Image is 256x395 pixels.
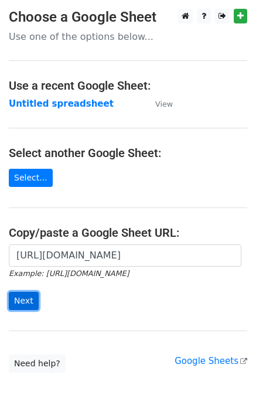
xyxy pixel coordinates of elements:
[9,79,247,93] h4: Use a recent Google Sheet:
[175,356,247,366] a: Google Sheets
[9,169,53,187] a: Select...
[9,269,129,278] small: Example: [URL][DOMAIN_NAME]
[9,9,247,26] h3: Choose a Google Sheet
[9,30,247,43] p: Use one of the options below...
[9,98,114,109] a: Untitled spreadsheet
[9,244,241,267] input: Paste your Google Sheet URL here
[9,226,247,240] h4: Copy/paste a Google Sheet URL:
[144,98,173,109] a: View
[197,339,256,395] iframe: Chat Widget
[9,146,247,160] h4: Select another Google Sheet:
[9,292,39,310] input: Next
[9,355,66,373] a: Need help?
[155,100,173,108] small: View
